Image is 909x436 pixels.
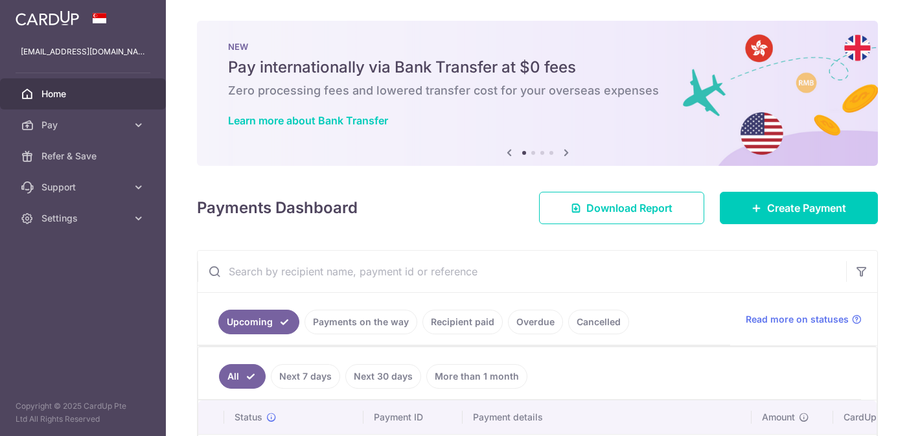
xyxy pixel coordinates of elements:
img: Bank transfer banner [197,21,878,166]
span: Amount [762,411,795,424]
a: Overdue [508,310,563,334]
p: [EMAIL_ADDRESS][DOMAIN_NAME] [21,45,145,58]
span: Settings [41,212,127,225]
span: Status [235,411,262,424]
span: Pay [41,119,127,132]
a: Create Payment [720,192,878,224]
a: Next 30 days [345,364,421,389]
a: Download Report [539,192,704,224]
th: Payment ID [363,400,463,434]
span: CardUp fee [844,411,893,424]
img: CardUp [16,10,79,26]
a: Payments on the way [305,310,417,334]
span: Download Report [586,200,673,216]
a: Recipient paid [422,310,503,334]
span: Support [41,181,127,194]
span: Refer & Save [41,150,127,163]
a: Upcoming [218,310,299,334]
p: NEW [228,41,847,52]
a: All [219,364,266,389]
th: Payment details [463,400,752,434]
a: More than 1 month [426,364,527,389]
h4: Payments Dashboard [197,196,358,220]
a: Learn more about Bank Transfer [228,114,388,127]
h5: Pay internationally via Bank Transfer at $0 fees [228,57,847,78]
a: Cancelled [568,310,629,334]
a: Read more on statuses [746,313,862,326]
span: Create Payment [767,200,846,216]
a: Next 7 days [271,364,340,389]
h6: Zero processing fees and lowered transfer cost for your overseas expenses [228,83,847,98]
span: Home [41,87,127,100]
input: Search by recipient name, payment id or reference [198,251,846,292]
span: Read more on statuses [746,313,849,326]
